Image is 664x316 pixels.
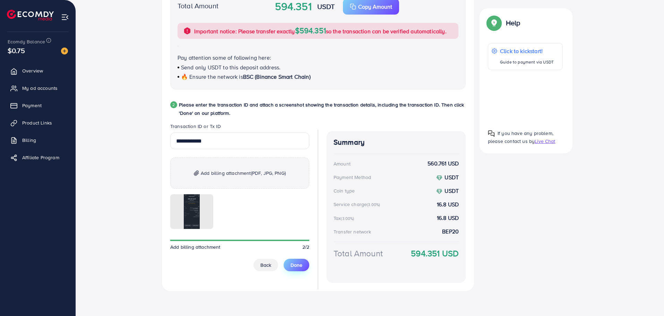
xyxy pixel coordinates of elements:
[5,99,70,112] a: Payment
[436,175,442,181] img: coin
[201,169,286,177] span: Add billing attachment
[22,85,58,92] span: My ad accounts
[251,170,286,177] span: (PDF, JPG, PNG)
[178,1,218,11] label: Total Amount
[7,10,54,20] img: logo
[445,187,459,195] strong: USDT
[5,64,70,78] a: Overview
[243,73,311,80] span: BSC (Binance Smart Chain)
[500,47,554,55] p: Click to kickstart!
[22,67,43,74] span: Overview
[178,53,458,62] p: Pay attention some of following here:
[194,26,447,35] p: Important notice: Please transfer exactly so the transaction can be verified automatically.
[284,259,309,271] button: Done
[411,247,459,259] strong: 594.351 USD
[506,19,520,27] p: Help
[22,102,42,109] span: Payment
[295,25,326,36] span: $594.351
[488,130,553,145] span: If you have any problem, please contact us by
[334,160,351,167] div: Amount
[5,81,70,95] a: My ad accounts
[334,174,371,181] div: Payment Method
[334,138,459,147] h4: Summary
[334,247,383,259] div: Total Amount
[8,38,45,45] span: Ecomdy Balance
[8,45,25,55] span: $0.75
[291,262,302,268] span: Done
[5,116,70,130] a: Product Links
[437,214,459,222] strong: 16.8 USD
[428,160,459,168] strong: 560.761 USD
[61,13,69,21] img: menu
[5,133,70,147] a: Billing
[334,201,382,208] div: Service charge
[181,73,243,80] span: 🔥 Ensure the network is
[488,130,495,137] img: Popup guide
[253,259,278,271] button: Back
[500,58,554,66] p: Guide to payment via USDT
[170,123,309,133] legend: Transaction ID or Tx ID
[358,2,392,11] p: Copy Amount
[442,228,459,236] strong: BEP20
[194,170,199,176] img: img
[260,262,271,268] span: Back
[437,200,459,208] strong: 16.8 USD
[61,48,68,54] img: image
[183,27,191,35] img: alert
[535,138,555,145] span: Live Chat
[334,215,356,222] div: Tax
[334,187,355,194] div: Coin type
[635,285,659,311] iframe: Chat
[488,17,500,29] img: Popup guide
[170,244,221,250] span: Add billing attachment
[317,1,335,11] strong: USDT
[334,228,371,235] div: Transfer network
[22,119,52,126] span: Product Links
[184,194,200,229] img: img uploaded
[22,154,59,161] span: Affiliate Program
[5,151,70,164] a: Affiliate Program
[367,202,380,207] small: (3.00%)
[341,216,354,221] small: (3.00%)
[178,63,458,71] p: Send only USDT to this deposit address.
[179,101,466,117] p: Please enter the transaction ID and attach a screenshot showing the transaction details, includin...
[302,244,309,250] span: 2/2
[445,173,459,181] strong: USDT
[170,101,177,108] div: 2
[22,137,36,144] span: Billing
[436,188,442,195] img: coin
